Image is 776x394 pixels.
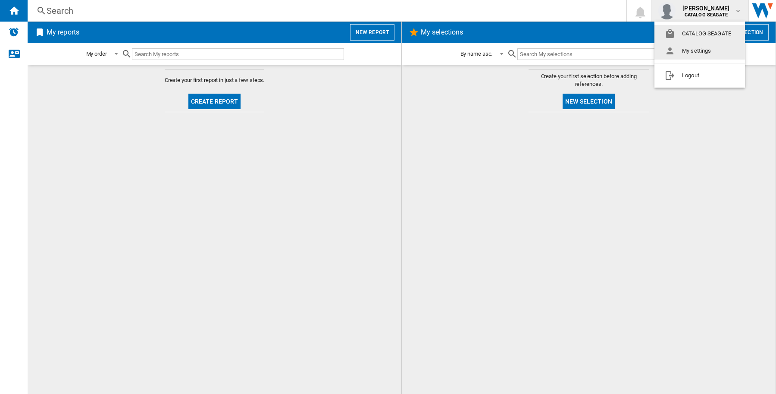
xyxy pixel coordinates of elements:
[654,42,745,60] button: My settings
[654,67,745,84] button: Logout
[654,25,745,42] button: CATALOG SEAGATE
